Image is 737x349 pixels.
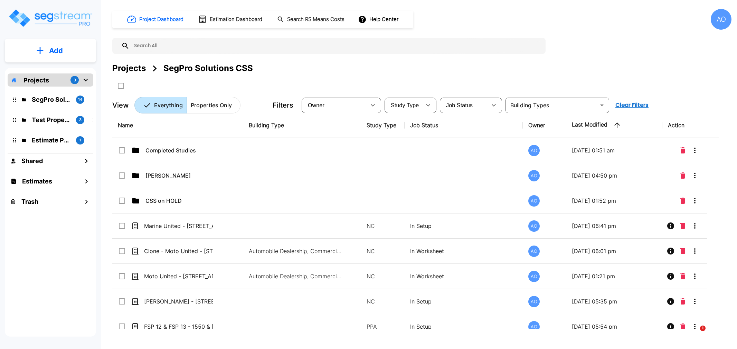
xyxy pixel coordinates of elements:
button: Info [664,244,678,258]
button: Delete [678,219,688,233]
p: View [112,100,129,110]
div: AO [528,246,540,257]
button: SelectAll [114,79,128,93]
h1: Trash [21,197,38,206]
button: Delete [678,194,688,208]
button: Info [664,320,678,333]
button: Delete [678,320,688,333]
button: Info [664,219,678,233]
input: Building Types [508,100,596,110]
span: Study Type [391,102,419,108]
button: Search RS Means Costs [274,13,348,26]
span: 1 [700,326,706,331]
th: Last Modified [566,113,662,138]
button: More-Options [688,244,702,258]
p: Everything [154,101,183,109]
p: [DATE] 01:51 am [572,146,657,154]
button: Delete [678,169,688,182]
button: More-Options [688,295,702,308]
p: [DATE] 01:52 pm [572,197,657,205]
button: Add [5,41,96,61]
p: Projects [23,76,49,85]
p: In Setup [410,222,517,230]
div: AO [528,195,540,207]
button: Estimation Dashboard [196,12,266,27]
input: Search All [130,38,542,54]
iframe: Intercom live chat [686,326,702,342]
button: More-Options [688,269,702,283]
button: Properties Only [187,97,240,113]
div: AO [528,321,540,332]
p: Marine United - [STREET_ADDRESS] [144,222,213,230]
div: AO [528,296,540,307]
div: AO [528,145,540,156]
button: Delete [678,143,688,157]
button: Open [597,100,607,110]
button: Info [664,269,678,283]
h1: Estimates [22,177,52,186]
p: [DATE] 06:41 pm [572,222,657,230]
button: Delete [678,295,688,308]
p: Test Property Folder [32,115,70,124]
p: Clone - Moto United - [STREET_ADDRESS] [144,247,213,255]
th: Owner [523,113,566,138]
button: More-Options [688,194,702,208]
div: Select [386,96,421,115]
button: Help Center [357,13,401,26]
h1: Project Dashboard [139,16,183,23]
p: 3 [79,117,82,123]
p: [DATE] 06:01 pm [572,247,657,255]
button: Project Dashboard [124,12,187,27]
th: Name [112,113,243,138]
th: Building Type [243,113,361,138]
p: Filters [273,100,293,110]
button: Info [664,295,678,308]
p: Estimate Property [32,136,70,145]
button: More-Options [688,169,702,182]
th: Job Status [405,113,522,138]
button: More-Options [688,219,702,233]
div: Platform [134,97,240,113]
h1: Estimation Dashboard [210,16,262,23]
div: Select [441,96,487,115]
p: NC [367,297,399,306]
th: Study Type [361,113,405,138]
button: Delete [678,269,688,283]
img: Logo [8,8,93,28]
h1: Shared [21,156,43,166]
div: SegPro Solutions CSS [163,62,253,74]
p: Automobile Dealership, Commercial Property Site [249,247,342,255]
p: Automobile Dealership, Commercial Property Site [249,272,342,280]
button: More-Options [688,320,702,333]
span: Job Status [446,102,473,108]
div: AO [711,9,731,30]
p: [PERSON_NAME] - [STREET_ADDRESS] [144,297,213,306]
h1: Search RS Means Costs [287,16,344,23]
p: In Worksheet [410,247,517,255]
p: SegPro Solutions CSS [32,95,70,104]
div: Projects [112,62,146,74]
p: [DATE] 04:50 pm [572,171,657,180]
p: PPA [367,322,399,331]
div: AO [528,170,540,181]
button: Clear Filters [613,98,651,112]
p: NC [367,222,399,230]
p: 3 [74,77,76,83]
p: Moto United - [STREET_ADDRESS] [144,272,213,280]
div: Select [303,96,366,115]
p: [DATE] 05:35 pm [572,297,657,306]
th: Action [662,113,719,138]
p: [DATE] 01:21 pm [572,272,657,280]
button: Delete [678,244,688,258]
p: [DATE] 05:54 pm [572,322,657,331]
button: More-Options [688,143,702,157]
span: Owner [308,102,324,108]
p: Properties Only [191,101,232,109]
p: In Worksheet [410,272,517,280]
div: AO [528,271,540,282]
p: [PERSON_NAME] [145,171,215,180]
button: Everything [134,97,187,113]
p: Completed Studies [145,146,215,154]
div: AO [528,220,540,232]
p: In Setup [410,297,517,306]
